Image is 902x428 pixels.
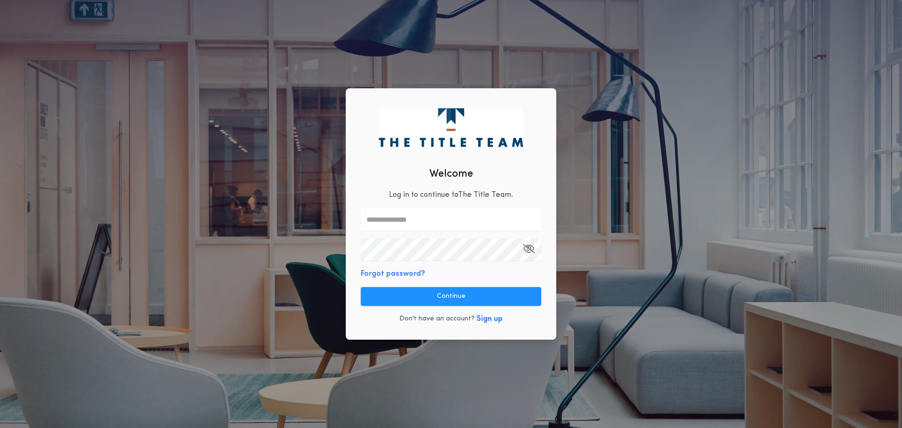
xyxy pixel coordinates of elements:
[361,287,541,306] button: Continue
[476,313,503,325] button: Sign up
[379,108,523,147] img: logo
[399,314,474,324] p: Don't have an account?
[361,268,425,280] button: Forgot password?
[429,166,473,182] h2: Welcome
[389,189,513,201] p: Log in to continue to The Title Team .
